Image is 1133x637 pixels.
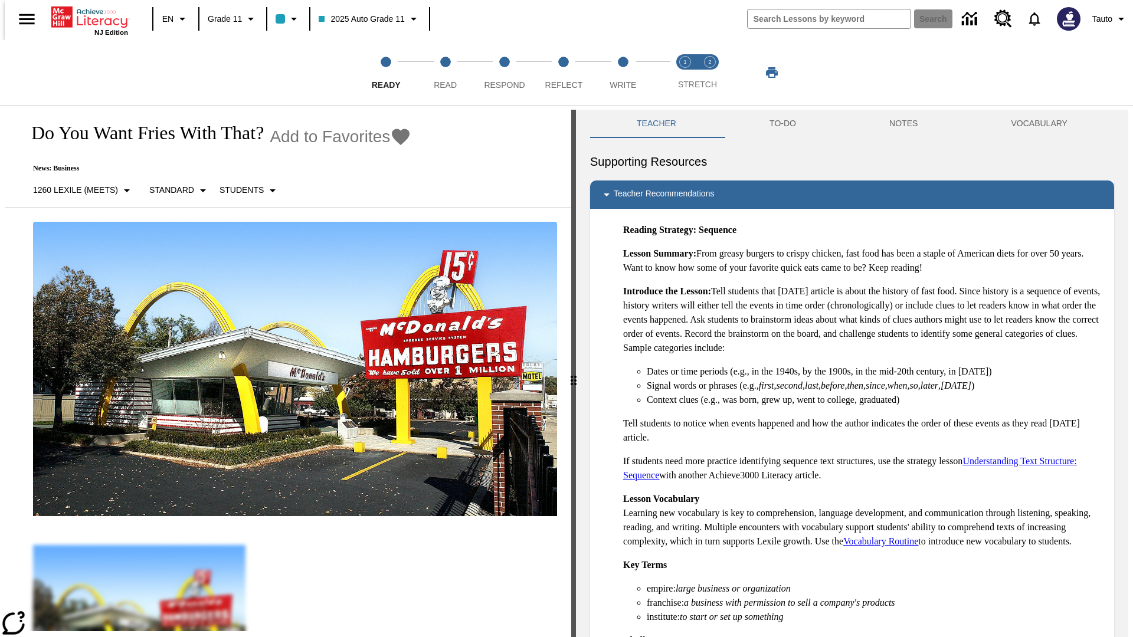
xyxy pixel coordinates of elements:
a: Vocabulary Routine [843,536,918,546]
span: Grade 11 [208,13,242,25]
p: Standard [149,184,194,196]
button: NOTES [843,110,964,138]
em: second [777,380,803,390]
button: Ready step 1 of 5 [352,40,420,105]
input: search field [748,9,911,28]
a: Understanding Text Structure: Sequence [623,456,1077,480]
em: [DATE] [941,380,971,390]
button: Language: EN, Select a language [157,8,195,29]
span: NJ Edition [94,29,128,36]
p: Tell students that [DATE] article is about the history of fast food. Since history is a sequence ... [623,284,1105,355]
button: Read step 2 of 5 [411,40,479,105]
em: large business or organization [676,583,791,593]
p: If students need more practice identifying sequence text structures, use the strategy lesson with... [623,454,1105,482]
button: Print [753,62,791,83]
span: Respond [484,80,525,90]
button: Class: 2025 Auto Grade 11, Select your class [314,8,425,29]
a: Data Center [955,3,987,35]
p: From greasy burgers to crispy chicken, fast food has been a staple of American diets for over 50 ... [623,247,1105,275]
button: Grade: Grade 11, Select a grade [203,8,263,29]
em: then [847,380,863,390]
button: Select Lexile, 1260 Lexile (Meets) [28,180,139,201]
em: first [759,380,774,390]
a: Notifications [1019,4,1050,34]
button: TO-DO [723,110,843,138]
button: Profile/Settings [1088,8,1133,29]
span: Ready [372,80,401,90]
h6: Supporting Resources [590,152,1114,171]
em: a business with permission to sell a company's products [684,597,895,608]
button: Stretch Respond step 2 of 2 [693,40,727,105]
button: VOCABULARY [964,110,1114,138]
button: Stretch Read step 1 of 2 [668,40,702,105]
li: Context clues (e.g., was born, grew up, went to college, graduated) [647,393,1105,407]
div: Instructional Panel Tabs [590,110,1114,138]
div: reading [5,110,571,631]
text: 2 [708,59,711,65]
li: institute: [647,610,1105,624]
span: Read [434,80,457,90]
strong: Introduce the Lesson: [623,286,711,296]
span: Add to Favorites [270,127,390,146]
button: Select a new avatar [1050,4,1088,34]
img: One of the first McDonald's stores, with the iconic red sign and golden arches. [33,222,557,517]
button: Add to Favorites - Do You Want Fries With That? [270,126,411,147]
p: Tell students to notice when events happened and how the author indicates the order of these even... [623,416,1105,445]
p: News: Business [19,164,411,173]
div: Home [51,4,128,36]
button: Class color is light blue. Change class color [271,8,306,29]
button: Respond step 3 of 5 [470,40,539,105]
span: Write [610,80,636,90]
p: Learning new vocabulary is key to comprehension, language development, and communication through ... [623,492,1105,549]
em: later [921,380,938,390]
span: Reflect [545,80,583,90]
span: EN [162,13,173,25]
em: before [821,380,844,390]
span: STRETCH [678,80,717,89]
button: Select Student [215,180,284,201]
button: Write step 5 of 5 [589,40,657,105]
li: franchise: [647,596,1105,610]
li: Signal words or phrases (e.g., , , , , , , , , , ) [647,379,1105,393]
em: since [866,380,885,390]
em: so [910,380,918,390]
div: Teacher Recommendations [590,180,1114,209]
p: Teacher Recommendations [614,188,714,202]
em: last [805,380,818,390]
strong: Reading Strategy: [623,225,696,235]
span: Tauto [1092,13,1112,25]
li: empire: [647,582,1105,596]
strong: Sequence [699,225,736,235]
button: Scaffolds, Standard [145,180,215,201]
button: Open side menu [9,2,44,37]
div: Press Enter or Spacebar and then press right and left arrow keys to move the slider [571,110,576,637]
em: when [888,380,908,390]
li: Dates or time periods (e.g., in the 1940s, by the 1900s, in the mid-20th century, in [DATE]) [647,365,1105,379]
p: 1260 Lexile (Meets) [33,184,118,196]
a: Resource Center, Will open in new tab [987,3,1019,35]
strong: Lesson Vocabulary [623,494,699,504]
p: Students [220,184,264,196]
span: 2025 Auto Grade 11 [319,13,404,25]
strong: Lesson Summary: [623,248,696,258]
img: Avatar [1057,7,1080,31]
button: Reflect step 4 of 5 [529,40,598,105]
text: 1 [683,59,686,65]
h1: Do You Want Fries With That? [19,122,264,144]
em: to start or set up something [680,612,784,622]
button: Teacher [590,110,723,138]
div: activity [576,110,1128,637]
strong: Key Terms [623,560,667,570]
